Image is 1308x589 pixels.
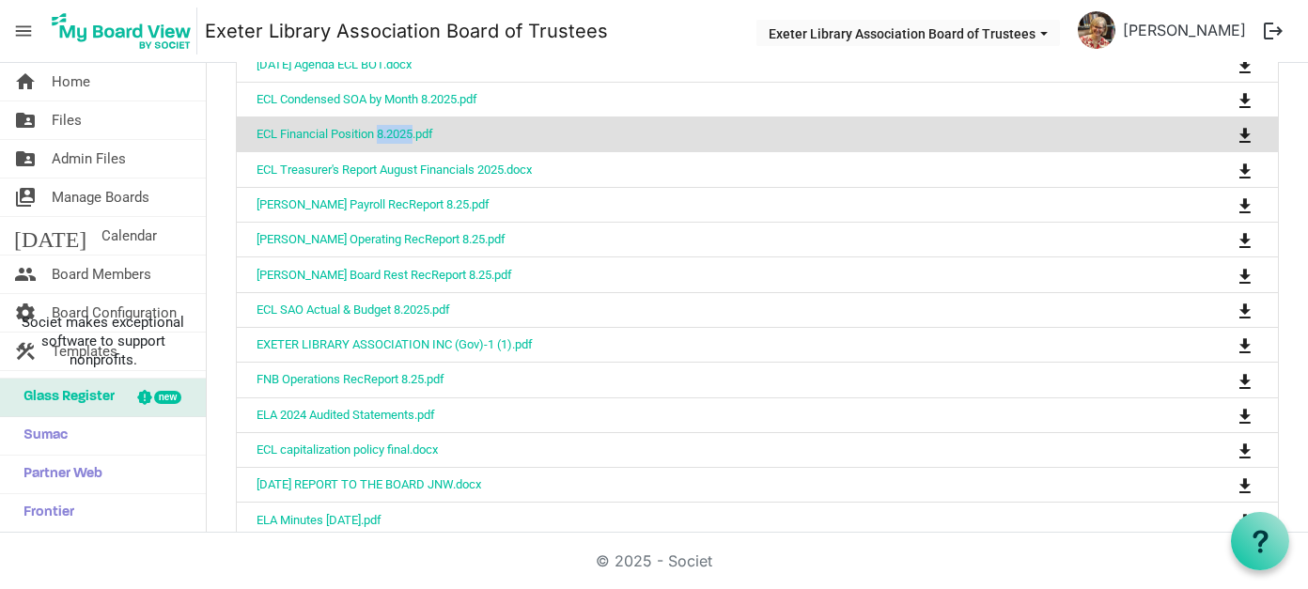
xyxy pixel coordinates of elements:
[14,379,115,416] span: Glass Register
[1160,82,1278,116] td: is Command column column header
[1160,48,1278,82] td: is Command column column header
[1160,502,1278,536] td: is Command column column header
[14,63,37,101] span: home
[14,294,37,332] span: settings
[237,432,1160,467] td: ECL capitalization policy final.docx is template cell column header Name
[52,256,151,293] span: Board Members
[1078,11,1115,49] img: oiUq6S1lSyLOqxOgPlXYhI3g0FYm13iA4qhAgY5oJQiVQn4Ddg2A9SORYVWq4Lz4pb3-biMLU3tKDRk10OVDzQ_thumb.png
[1232,156,1258,182] button: Download
[1232,297,1258,323] button: Download
[257,57,412,71] a: [DATE] Agenda ECL BOT.docx
[1232,226,1258,253] button: Download
[1160,187,1278,222] td: is Command column column header
[237,292,1160,327] td: ECL SAO Actual & Budget 8.2025.pdf is template cell column header Name
[46,8,205,54] a: My Board View Logo
[14,140,37,178] span: folder_shared
[1160,397,1278,432] td: is Command column column header
[237,362,1160,396] td: FNB Operations RecReport 8.25.pdf is template cell column header Name
[1232,52,1258,78] button: Download
[237,48,1160,82] td: September 8 2025 Agenda ECL BOT.docx is template cell column header Name
[257,442,438,457] a: ECL capitalization policy final.docx
[257,477,481,491] a: [DATE] REPORT TO THE BOARD JNW.docx
[257,163,532,177] a: ECL Treasurer's Report August Financials 2025.docx
[14,494,74,532] span: Frontier
[14,217,86,255] span: [DATE]
[1160,467,1278,502] td: is Command column column header
[1232,402,1258,428] button: Download
[14,178,37,216] span: switch_account
[101,217,157,255] span: Calendar
[756,20,1060,46] button: Exeter Library Association Board of Trustees dropdownbutton
[154,391,181,404] div: new
[1232,261,1258,287] button: Download
[1232,506,1258,533] button: Download
[1232,366,1258,393] button: Download
[237,327,1160,362] td: EXETER LIBRARY ASSOCIATION INC (Gov)-1 (1).pdf is template cell column header Name
[257,513,381,527] a: ELA Minutes [DATE].pdf
[1232,192,1258,218] button: Download
[257,92,477,106] a: ECL Condensed SOA by Month 8.2025.pdf
[257,127,433,141] a: ECL Financial Position 8.2025.pdf
[1115,11,1253,49] a: [PERSON_NAME]
[237,502,1160,536] td: ELA Minutes August 25.pdf is template cell column header Name
[14,417,68,455] span: Sumac
[257,337,533,351] a: EXETER LIBRARY ASSOCIATION INC (Gov)-1 (1).pdf
[237,116,1160,151] td: ECL Financial Position 8.2025.pdf is template cell column header Name
[257,302,450,317] a: ECL SAO Actual & Budget 8.2025.pdf
[1160,292,1278,327] td: is Command column column header
[237,82,1160,116] td: ECL Condensed SOA by Month 8.2025.pdf is template cell column header Name
[1160,256,1278,291] td: is Command column column header
[1160,362,1278,396] td: is Command column column header
[14,256,37,293] span: people
[52,178,149,216] span: Manage Boards
[1160,116,1278,151] td: is Command column column header
[1160,222,1278,256] td: is Command column column header
[1160,151,1278,186] td: is Command column column header
[237,256,1160,291] td: Tompkins Board Rest RecReport 8.25.pdf is template cell column header Name
[1232,121,1258,147] button: Download
[237,151,1160,186] td: ECL Treasurer's Report August Financials 2025.docx is template cell column header Name
[237,467,1160,502] td: 2025 SEPTEMBER REPORT TO THE BOARD JNW.docx is template cell column header Name
[596,551,712,570] a: © 2025 - Societ
[1232,332,1258,358] button: Download
[1160,327,1278,362] td: is Command column column header
[257,372,444,386] a: FNB Operations RecReport 8.25.pdf
[237,397,1160,432] td: ELA 2024 Audited Statements.pdf is template cell column header Name
[52,140,126,178] span: Admin Files
[1232,86,1258,113] button: Download
[257,268,512,282] a: [PERSON_NAME] Board Rest RecReport 8.25.pdf
[257,232,506,246] a: [PERSON_NAME] Operating RecReport 8.25.pdf
[6,13,41,49] span: menu
[14,456,102,493] span: Partner Web
[8,313,197,369] span: Societ makes exceptional software to support nonprofits.
[1160,432,1278,467] td: is Command column column header
[1232,437,1258,463] button: Download
[205,12,608,50] a: Exeter Library Association Board of Trustees
[52,63,90,101] span: Home
[52,101,82,139] span: Files
[46,8,197,54] img: My Board View Logo
[237,187,1160,222] td: Tompkins Payroll RecReport 8.25.pdf is template cell column header Name
[1253,11,1293,51] button: logout
[237,222,1160,256] td: Tompkins Operating RecReport 8.25.pdf is template cell column header Name
[1232,472,1258,498] button: Download
[14,101,37,139] span: folder_shared
[257,197,490,211] a: [PERSON_NAME] Payroll RecReport 8.25.pdf
[257,408,435,422] a: ELA 2024 Audited Statements.pdf
[52,294,177,332] span: Board Configuration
